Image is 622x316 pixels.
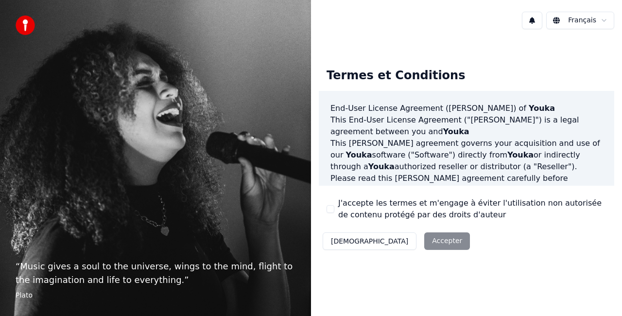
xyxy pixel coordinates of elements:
[346,150,372,159] span: Youka
[319,60,473,91] div: Termes et Conditions
[16,260,295,287] p: “ Music gives a soul to the universe, wings to the mind, flight to the imagination and life to ev...
[323,232,416,250] button: [DEMOGRAPHIC_DATA]
[368,162,395,171] span: Youka
[525,185,552,194] span: Youka
[507,150,534,159] span: Youka
[16,16,35,35] img: youka
[330,138,603,173] p: This [PERSON_NAME] agreement governs your acquisition and use of our software ("Software") direct...
[330,103,603,114] h3: End-User License Agreement ([PERSON_NAME]) of
[330,114,603,138] p: This End-User License Agreement ("[PERSON_NAME]") is a legal agreement between you and
[16,291,295,300] footer: Plato
[529,104,555,113] span: Youka
[443,127,469,136] span: Youka
[338,197,606,221] label: J'accepte les termes et m'engage à éviter l'utilisation non autorisée de contenu protégé par des ...
[330,173,603,219] p: Please read this [PERSON_NAME] agreement carefully before completing the installation process and...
